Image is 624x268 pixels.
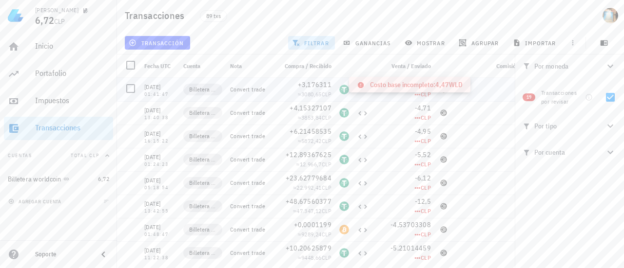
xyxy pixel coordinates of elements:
[144,199,175,209] div: [DATE]
[339,108,349,118] div: USDT-icon
[339,36,397,50] button: ganancias
[439,155,448,164] div: WLD-icon
[515,54,624,78] button: Por moneda
[421,254,431,261] span: CLP
[294,220,332,229] span: +0,0001199
[407,39,445,47] span: mostrar
[290,104,331,112] span: +4,15327107
[523,147,604,158] span: Por cuenta
[322,161,331,168] span: CLP
[144,246,175,255] div: [DATE]
[421,207,431,214] span: CLP
[144,92,175,97] div: 01:41:47
[452,54,523,78] div: Comisión
[508,36,562,50] button: importar
[298,90,331,98] span: ≈
[414,254,421,261] span: •••
[6,197,66,206] button: agregar cuenta
[603,8,618,23] div: avatar
[439,85,448,94] div: WLD-icon
[144,152,175,162] div: [DATE]
[301,231,322,238] span: 9289,24
[390,244,431,252] span: -5,21014459
[415,197,431,206] span: -12,5
[301,137,322,144] span: 5872,42
[415,174,431,182] span: -6,12
[140,54,179,78] div: Fecha UTC
[421,184,431,191] span: CLP
[273,54,335,78] div: Compra / Recibido
[230,62,242,70] span: Nota
[322,114,331,121] span: CLP
[35,123,109,132] div: Transacciones
[285,62,331,70] span: Compra / Recibido
[421,161,431,168] span: CLP
[4,167,113,191] a: Billetera worldcoin 6,72
[144,209,175,214] div: 13:42:55
[125,8,188,23] h1: Transacciones
[35,6,78,14] div: [PERSON_NAME]
[189,155,216,164] span: Billetera worldcoin
[541,89,582,106] div: Transacciones por revisar
[35,96,109,105] div: Impuestos
[298,254,331,261] span: ≈
[301,90,322,98] span: 3080,65
[414,137,421,144] span: •••
[301,114,322,121] span: 3853,84
[179,54,226,78] div: Cuenta
[300,161,322,168] span: 12.966,7
[183,62,200,70] span: Cuenta
[4,62,113,86] a: Portafolio
[339,201,349,211] div: USDT-icon
[523,121,604,131] span: Por tipo
[372,54,435,78] div: Venta / Enviado
[339,225,349,234] div: BTC-icon
[4,117,113,140] a: Transacciones
[206,11,221,21] span: 89 txs
[286,174,331,182] span: +23,62779684
[439,178,448,188] div: WLD-icon
[322,90,331,98] span: CLP
[298,80,331,89] span: +3,176311
[144,222,175,232] div: [DATE]
[298,114,331,121] span: ≈
[230,202,269,210] div: Convert trade
[322,231,331,238] span: CLP
[54,17,65,26] span: CLP
[294,39,329,47] span: filtrar
[461,39,499,47] span: agrupar
[322,137,331,144] span: CLP
[414,161,421,168] span: •••
[71,152,99,159] span: Total CLP
[414,114,421,121] span: •••
[322,207,331,214] span: CLP
[286,197,331,206] span: +48,67560377
[515,39,556,47] span: importar
[189,131,216,141] span: Billetera worldcoin
[439,248,448,258] div: WLD-icon
[144,232,175,237] div: 01:48:47
[296,161,331,168] span: ≈
[415,104,431,112] span: -4,71
[230,156,269,163] div: Convert trade
[322,184,331,191] span: CLP
[35,41,109,51] div: Inicio
[4,35,113,58] a: Inicio
[414,207,421,214] span: •••
[189,201,216,211] span: Billetera worldcoin
[4,144,113,167] button: CuentasTotal CLP
[290,127,331,136] span: +6,21458535
[144,129,175,139] div: [DATE]
[144,176,175,185] div: [DATE]
[189,225,216,234] span: Billetera worldcoin
[339,85,349,94] div: USDT-icon
[144,106,175,115] div: [DATE]
[339,248,349,258] div: USDT-icon
[230,226,269,233] div: Convert trade
[298,137,331,144] span: ≈
[230,109,269,117] div: Convert trade
[339,155,349,164] div: USDT-icon
[415,127,431,136] span: -4,95
[391,62,431,70] span: Venta / Enviado
[131,39,184,47] span: transacción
